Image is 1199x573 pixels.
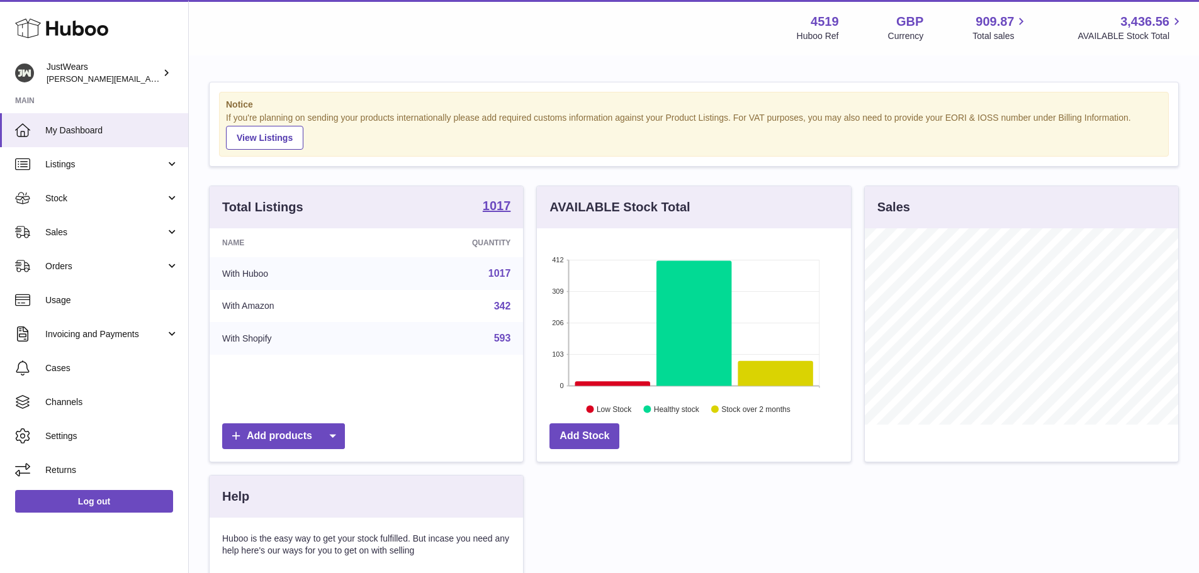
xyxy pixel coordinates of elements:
span: Invoicing and Payments [45,328,166,340]
div: Currency [888,30,924,42]
h3: AVAILABLE Stock Total [549,199,690,216]
div: If you're planning on sending your products internationally please add required customs informati... [226,112,1162,150]
th: Name [210,228,381,257]
strong: 4519 [811,13,839,30]
span: Settings [45,430,179,442]
span: 3,436.56 [1120,13,1169,30]
h3: Sales [877,199,910,216]
span: Cases [45,362,179,374]
span: Stock [45,192,166,204]
strong: Notice [226,99,1162,111]
text: 103 [552,350,563,358]
th: Quantity [381,228,524,257]
div: Huboo Ref [797,30,839,42]
a: 593 [494,333,511,343]
text: Healthy stock [654,404,700,413]
text: Stock over 2 months [722,404,791,413]
text: 206 [552,319,563,326]
a: 1017 [488,268,511,279]
a: Log out [15,490,173,513]
span: 909.87 [976,13,1014,30]
text: 412 [552,256,563,264]
a: View Listings [226,126,303,150]
a: Add Stock [549,423,619,449]
a: 1017 [483,199,511,214]
td: With Huboo [210,257,381,290]
p: Huboo is the easy way to get your stock fulfilled. But incase you need any help here's our ways f... [222,533,510,557]
span: My Dashboard [45,125,179,136]
img: josh@just-wears.com [15,64,34,82]
text: Low Stock [597,404,632,413]
text: 309 [552,287,563,295]
span: Usage [45,294,179,306]
td: With Shopify [210,322,381,355]
text: 0 [560,382,564,389]
span: Channels [45,396,179,408]
span: Returns [45,464,179,476]
a: 909.87 Total sales [972,13,1028,42]
span: [PERSON_NAME][EMAIL_ADDRESS][DOMAIN_NAME] [47,74,252,84]
td: With Amazon [210,290,381,323]
h3: Help [222,488,249,505]
a: 3,436.56 AVAILABLE Stock Total [1078,13,1184,42]
a: 342 [494,301,511,311]
h3: Total Listings [222,199,303,216]
div: JustWears [47,61,160,85]
span: Sales [45,226,166,238]
span: Total sales [972,30,1028,42]
span: Listings [45,159,166,170]
span: Orders [45,260,166,272]
a: Add products [222,423,345,449]
strong: 1017 [483,199,511,212]
span: AVAILABLE Stock Total [1078,30,1184,42]
strong: GBP [896,13,923,30]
